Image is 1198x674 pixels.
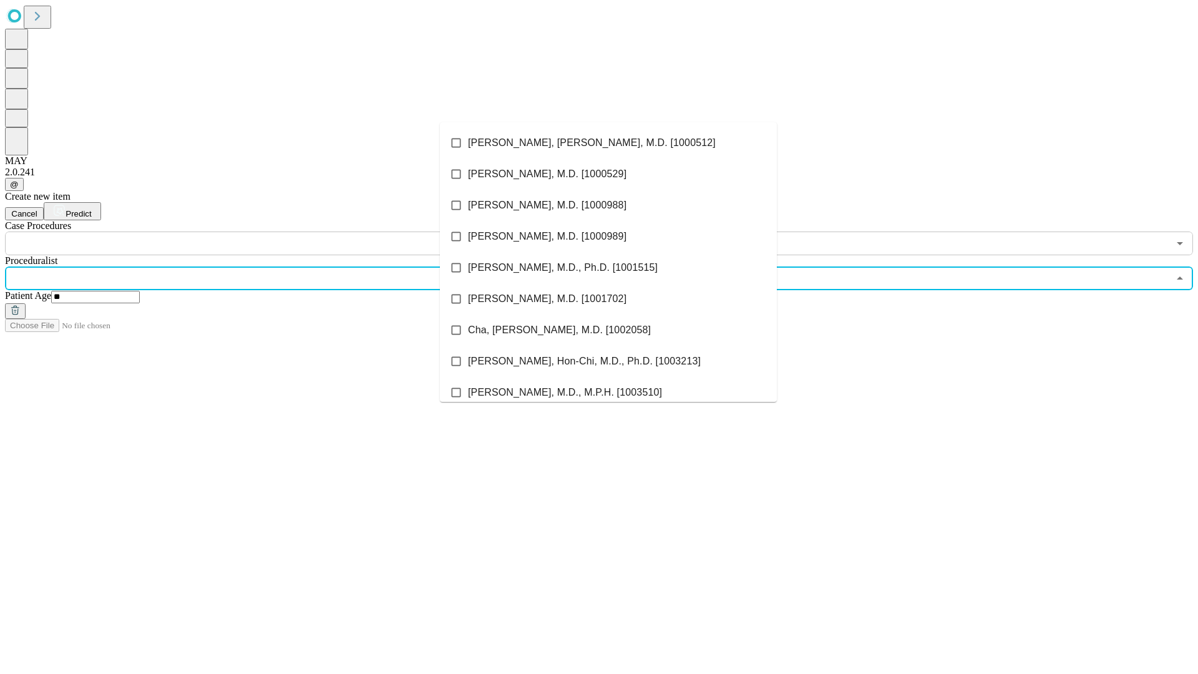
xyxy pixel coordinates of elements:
[1171,235,1189,252] button: Open
[1171,270,1189,287] button: Close
[468,323,651,338] span: Cha, [PERSON_NAME], M.D. [1002058]
[5,207,44,220] button: Cancel
[468,167,626,182] span: [PERSON_NAME], M.D. [1000529]
[468,198,626,213] span: [PERSON_NAME], M.D. [1000988]
[5,178,24,191] button: @
[44,202,101,220] button: Predict
[468,229,626,244] span: [PERSON_NAME], M.D. [1000989]
[5,155,1193,167] div: MAY
[5,191,71,202] span: Create new item
[5,290,51,301] span: Patient Age
[468,291,626,306] span: [PERSON_NAME], M.D. [1001702]
[11,209,37,218] span: Cancel
[5,167,1193,178] div: 2.0.241
[468,135,716,150] span: [PERSON_NAME], [PERSON_NAME], M.D. [1000512]
[468,354,701,369] span: [PERSON_NAME], Hon-Chi, M.D., Ph.D. [1003213]
[5,255,57,266] span: Proceduralist
[5,220,71,231] span: Scheduled Procedure
[468,260,658,275] span: [PERSON_NAME], M.D., Ph.D. [1001515]
[10,180,19,189] span: @
[66,209,91,218] span: Predict
[468,385,662,400] span: [PERSON_NAME], M.D., M.P.H. [1003510]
